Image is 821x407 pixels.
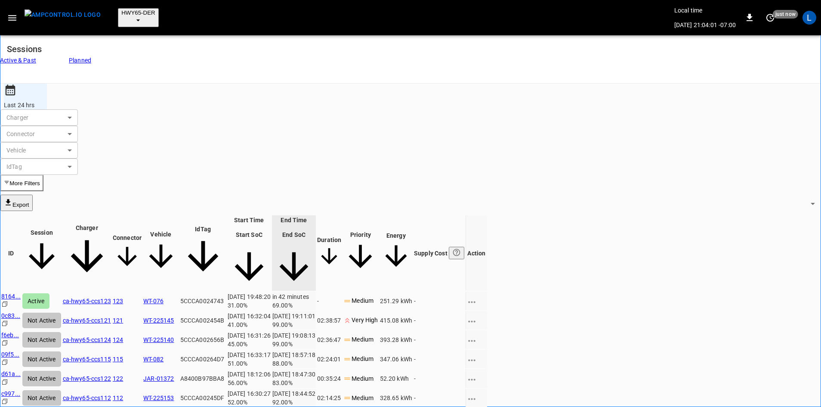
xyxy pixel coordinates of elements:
p: Medium [343,296,373,305]
td: 02:24:01 [317,350,342,368]
a: 09f5... [1,351,19,358]
div: [DATE] 16:30:27 [228,389,271,407]
td: 02:36:47 [317,330,342,349]
p: Medium [343,374,373,383]
button: Export [0,195,33,211]
a: 112 [113,395,123,401]
p: Medium [343,354,373,364]
td: A8400B97BBA8 [180,369,226,388]
a: 0c83... [1,312,20,319]
span: Energy [380,232,413,274]
div: copy [1,339,21,348]
div: copy [1,301,21,310]
div: [DATE] 19:48:20 [228,292,271,310]
div: [DATE] 18:12:06 [228,370,271,387]
a: ca-hwy65-ccs123 [63,298,111,304]
div: charging session options [466,316,487,325]
div: in 42 minutes [272,292,315,310]
td: 393.28 kWh [380,330,413,349]
img: ampcontrol.io logo [25,9,101,20]
span: Start TimeStart SoC [228,216,271,289]
div: End Time [272,216,315,239]
div: [DATE] 16:31:26 [228,331,271,348]
button: menu [21,7,104,28]
p: Start SoC [228,230,271,239]
a: JAR-01372 [143,375,174,382]
div: copy [1,379,21,388]
div: [DATE] 16:32:04 [228,312,271,329]
span: Charger [63,224,111,282]
a: 115 [113,356,123,363]
div: [DATE] 18:47:30 [272,370,315,387]
a: Planned [69,56,138,84]
span: IdTag [180,226,226,280]
td: 251.29 kWh [380,292,413,310]
td: 02:38:57 [317,311,342,329]
th: Action [466,215,487,291]
div: 41.00% [228,320,271,329]
div: Not Active [22,390,61,406]
span: Vehicle [143,231,179,275]
span: just now [773,10,798,19]
a: WT-082 [143,356,164,363]
div: Start Time [228,216,271,239]
div: 45.00% [228,340,271,348]
a: ca-hwy65-ccs124 [63,336,111,343]
a: ca-hwy65-ccs121 [63,317,111,324]
div: [DATE] 19:11:01 [272,312,315,329]
span: Duration [317,236,341,270]
div: Not Active [22,351,61,367]
span: Priority [343,231,378,275]
p: Local time [674,6,736,15]
td: 415.08 kWh [380,311,413,329]
div: Supply Cost [414,247,464,259]
div: 52.00% [228,398,271,407]
div: 69.00% [272,301,315,310]
span: HWY65-DER [121,9,155,16]
div: Not Active [22,371,61,386]
button: set refresh interval [763,11,777,25]
div: 56.00% [228,379,271,387]
th: ID [1,215,21,291]
div: [DATE] 19:08:13 [272,331,315,348]
a: 124 [113,336,123,343]
div: [DATE] 18:44:52 [272,389,315,407]
a: c997... [1,390,20,397]
div: charging session options [466,394,487,402]
div: [DATE] 16:33:17 [228,351,271,368]
span: Connector [113,234,142,272]
td: - [414,369,465,388]
p: End SoC [272,230,315,239]
a: ca-hwy65-ccs115 [63,356,111,363]
td: 5CCCA002454B [180,311,226,329]
div: charging session options [466,355,487,364]
a: WT-225145 [143,317,174,324]
td: 347.06 kWh [380,350,413,368]
button: HWY65-DER [118,8,159,27]
a: d61a... [1,370,21,377]
td: - [414,350,465,368]
td: - [317,292,342,310]
p: Medium [343,335,373,344]
a: 123 [113,298,123,304]
td: 5CCCA002656B [180,330,226,349]
p: [DATE] 21:04:01 -07:00 [674,21,736,29]
a: WT-225153 [143,395,174,401]
div: Not Active [22,332,61,348]
button: The cost of your charging session based on your supply rates [449,247,464,259]
div: 83.00% [272,379,315,387]
button: More Filters [0,175,43,191]
p: Very High [343,316,378,325]
div: Last 24 hrs [4,101,47,109]
div: copy [1,359,21,368]
td: - [414,292,465,310]
div: 88.00% [272,359,315,368]
td: 5CCCA00264D7 [180,350,226,368]
div: copy [1,398,21,407]
a: WT-225140 [143,336,174,343]
div: charging session options [466,374,487,383]
div: copy [1,320,21,329]
a: 8164... [1,293,21,300]
div: [DATE] 18:57:18 [272,351,315,368]
a: 121 [113,317,123,324]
